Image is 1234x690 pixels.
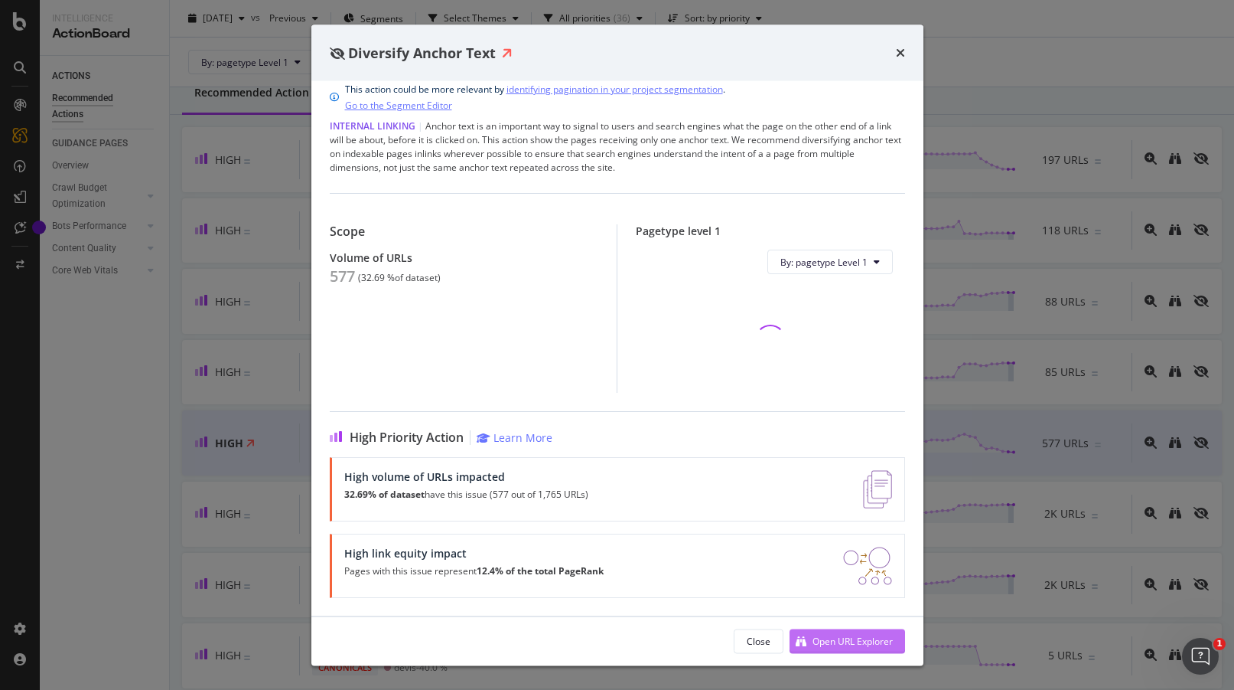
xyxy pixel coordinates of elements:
[477,564,604,577] strong: 12.4% of the total PageRank
[747,634,770,647] div: Close
[812,634,893,647] div: Open URL Explorer
[344,489,588,500] p: have this issue (577 out of 1,765 URLs)
[1213,638,1226,650] span: 1
[330,47,345,59] div: eye-slash
[348,43,496,61] span: Diversify Anchor Text
[358,273,441,283] div: ( 32.69 % of dataset )
[506,81,723,97] a: identifying pagination in your project segmentation
[330,251,599,264] div: Volume of URLs
[636,224,905,237] div: Pagetype level 1
[863,470,891,509] img: e5DMFwAAAABJRU5ErkJggg==
[493,430,552,445] div: Learn More
[344,488,425,501] strong: 32.69% of dataset
[330,224,599,239] div: Scope
[790,629,905,653] button: Open URL Explorer
[311,25,923,665] div: modal
[1182,638,1219,675] iframe: Intercom live chat
[896,43,905,63] div: times
[344,547,604,560] div: High link equity impact
[330,81,905,113] div: info banner
[477,430,552,445] a: Learn More
[780,255,868,268] span: By: pagetype Level 1
[330,267,355,286] div: 577
[330,119,905,175] div: Anchor text is an important way to signal to users and search engines what the page on the other ...
[843,547,891,585] img: DDxVyA23.png
[350,430,464,445] span: High Priority Action
[734,629,783,653] button: Close
[345,97,452,113] a: Go to the Segment Editor
[418,119,423,132] span: |
[345,81,725,113] div: This action could be more relevant by .
[330,119,415,132] span: Internal Linking
[767,250,893,274] button: By: pagetype Level 1
[344,470,588,483] div: High volume of URLs impacted
[344,566,604,577] p: Pages with this issue represent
